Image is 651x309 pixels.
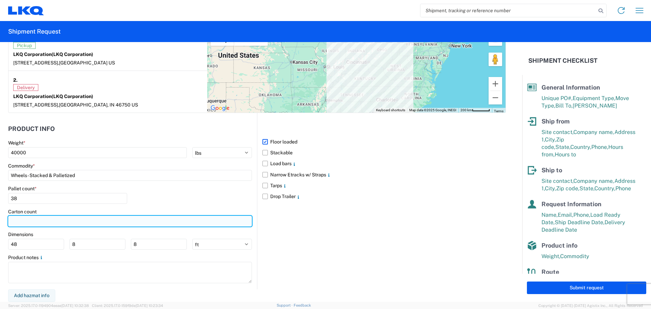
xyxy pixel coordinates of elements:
[209,104,231,113] a: Open this area in Google Maps (opens a new window)
[560,253,589,259] span: Commodity
[545,136,556,143] span: City,
[262,158,506,169] label: Load bars
[541,118,570,125] span: Ship from
[573,178,614,184] span: Company name,
[615,185,631,192] span: Phone
[52,52,93,57] span: (LKQ Corporation)
[92,304,163,308] span: Client: 2025.17.0-159f9de
[262,180,506,191] label: Tarps
[541,242,577,249] span: Product info
[541,200,601,208] span: Request Information
[8,27,61,36] h2: Shipment Request
[262,147,506,158] label: Stackable
[8,304,89,308] span: Server: 2025.17.0-1194904eeae
[420,4,596,17] input: Shipment, tracking or reference number
[59,60,115,65] span: [GEOGRAPHIC_DATA] US
[61,304,89,308] span: [DATE] 10:32:38
[136,304,163,308] span: [DATE] 10:23:34
[594,185,615,192] span: Country,
[8,209,37,215] label: Carton count
[556,185,579,192] span: Zip code,
[591,144,608,150] span: Phone,
[460,108,472,112] span: 200 km
[573,129,614,135] span: Company name,
[262,191,506,202] label: Drop Trailer
[8,186,37,192] label: Pallet count
[555,219,605,226] span: Ship Deadline Date,
[13,60,59,65] span: [STREET_ADDRESS],
[277,303,294,307] a: Support
[555,102,573,109] span: Bill To,
[409,108,456,112] span: Map data ©2025 Google, INEGI
[545,185,556,192] span: City,
[13,76,18,84] strong: 2.
[131,239,187,250] input: H
[541,212,558,218] span: Name,
[8,231,33,237] label: Dimensions
[8,163,35,169] label: Commodity
[8,254,44,260] label: Product notes
[13,42,36,49] span: Pickup
[541,268,559,275] span: Route
[8,239,64,250] input: L
[59,102,138,108] span: [GEOGRAPHIC_DATA], IN 46750 US
[555,151,576,158] span: Hours to
[573,95,615,101] span: Equipment Type,
[209,104,231,113] img: Google
[52,94,93,99] span: (LKQ Corporation)
[8,140,25,146] label: Weight
[494,109,504,113] a: Terms
[262,136,506,147] label: Floor loaded
[527,282,646,294] button: Submit request
[541,95,573,101] span: Unique PO#,
[541,84,600,91] span: General Information
[8,125,55,132] h2: Product Info
[294,303,311,307] a: Feedback
[558,212,573,218] span: Email,
[541,178,573,184] span: Site contact,
[579,185,594,192] span: State,
[262,169,506,180] label: Narrow Etracks w/ Straps
[541,167,562,174] span: Ship to
[541,129,573,135] span: Site contact,
[458,108,492,113] button: Map Scale: 200 km per 49 pixels
[13,94,93,99] strong: LKQ Corporation
[528,57,597,65] h2: Shipment Checklist
[489,53,502,66] button: Drag Pegman onto the map to open Street View
[8,289,55,302] button: Add hazmat info
[13,102,59,108] span: [STREET_ADDRESS],
[555,144,570,150] span: State,
[13,84,38,91] span: Delivery
[489,91,502,104] button: Zoom out
[570,144,591,150] span: Country,
[376,108,405,113] button: Keyboard shortcuts
[489,77,502,91] button: Zoom in
[541,253,560,259] span: Weight,
[538,303,643,309] span: Copyright © [DATE]-[DATE] Agistix Inc., All Rights Reserved
[13,52,93,57] strong: LKQ Corporation
[573,102,617,109] span: [PERSON_NAME]
[70,239,125,250] input: W
[573,212,590,218] span: Phone,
